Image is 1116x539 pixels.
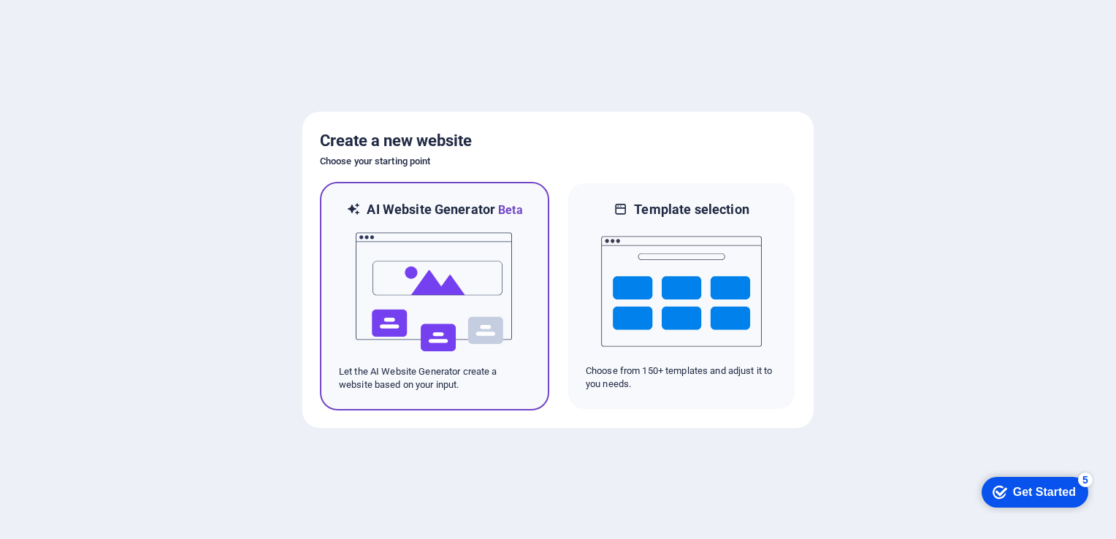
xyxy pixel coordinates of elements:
div: 5 [104,3,119,18]
div: Get Started [39,16,102,29]
h6: Choose your starting point [320,153,796,170]
h6: Template selection [634,201,749,218]
span: Beta [495,203,523,217]
h6: AI Website Generator [367,201,522,219]
div: Template selectionChoose from 150+ templates and adjust it to you needs. [567,182,796,410]
h5: Create a new website [320,129,796,153]
p: Let the AI Website Generator create a website based on your input. [339,365,530,391]
p: Choose from 150+ templates and adjust it to you needs. [586,364,777,391]
div: Get Started 5 items remaining, 0% complete [8,7,115,38]
div: AI Website GeneratorBetaaiLet the AI Website Generator create a website based on your input. [320,182,549,410]
img: ai [354,219,515,365]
